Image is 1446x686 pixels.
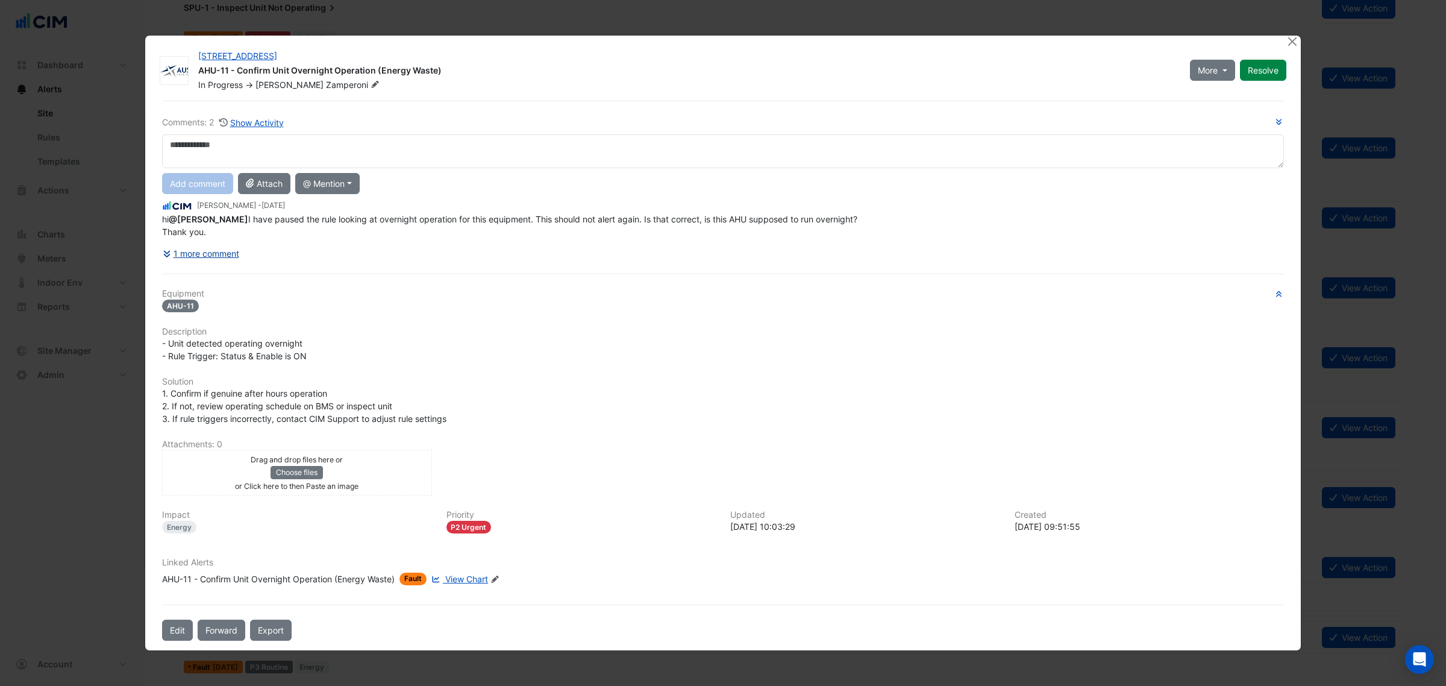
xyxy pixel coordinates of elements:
span: AHU-11 [162,300,199,312]
button: Forward [198,620,245,641]
h6: Updated [730,510,1000,520]
button: Close [1286,36,1298,48]
a: [STREET_ADDRESS] [198,51,277,61]
img: Australis Facilities Management [160,65,188,77]
button: @ Mention [295,173,360,194]
div: AHU-11 - Confirm Unit Overnight Operation (Energy Waste) [198,65,1175,79]
small: or Click here to then Paste an image [235,482,358,491]
h6: Equipment [162,289,1284,299]
small: [PERSON_NAME] - [197,200,285,211]
div: Energy [162,521,196,533]
h6: Solution [162,377,1284,387]
div: [DATE] 09:51:55 [1015,520,1285,533]
span: 2025-02-07 10:03:29 [261,201,285,210]
span: In Progress [198,80,243,90]
h6: Created [1015,510,1285,520]
h6: Attachments: 0 [162,439,1284,450]
span: Zamperoni [326,79,382,91]
span: 1. Confirm if genuine after hours operation 2. If not, review operating schedule on BMS or inspec... [162,388,446,424]
button: Choose files [271,466,323,479]
a: Export [250,620,292,641]
h6: Description [162,327,1284,337]
div: P2 Urgent [446,521,492,533]
a: View Chart [429,573,488,585]
span: More [1198,64,1218,77]
span: [PERSON_NAME] [255,80,324,90]
fa-icon: Edit Linked Alerts [490,575,499,584]
span: Fault [399,573,427,585]
span: -> [245,80,253,90]
button: Edit [162,620,193,641]
button: Show Activity [219,116,284,130]
span: View Chart [445,574,488,584]
span: hi I have paused the rule looking at overnight operation for this equipment. This should not aler... [162,214,857,237]
span: bm191salmon@australisfm.com.au [Australis Facilities Management] [169,214,248,224]
img: CIM [162,200,192,213]
div: [DATE] 10:03:29 [730,520,1000,533]
button: More [1190,60,1235,81]
div: Open Intercom Messenger [1405,645,1434,674]
h6: Priority [446,510,716,520]
div: Comments: 2 [162,116,284,130]
h6: Impact [162,510,432,520]
button: 1 more comment [162,243,240,264]
div: AHU-11 - Confirm Unit Overnight Operation (Energy Waste) [162,573,395,585]
small: Drag and drop files here or [251,455,343,464]
span: - Unit detected operating overnight - Rule Trigger: Status & Enable is ON [162,338,307,361]
h6: Linked Alerts [162,558,1284,568]
button: Attach [238,173,290,194]
button: Resolve [1240,60,1286,81]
